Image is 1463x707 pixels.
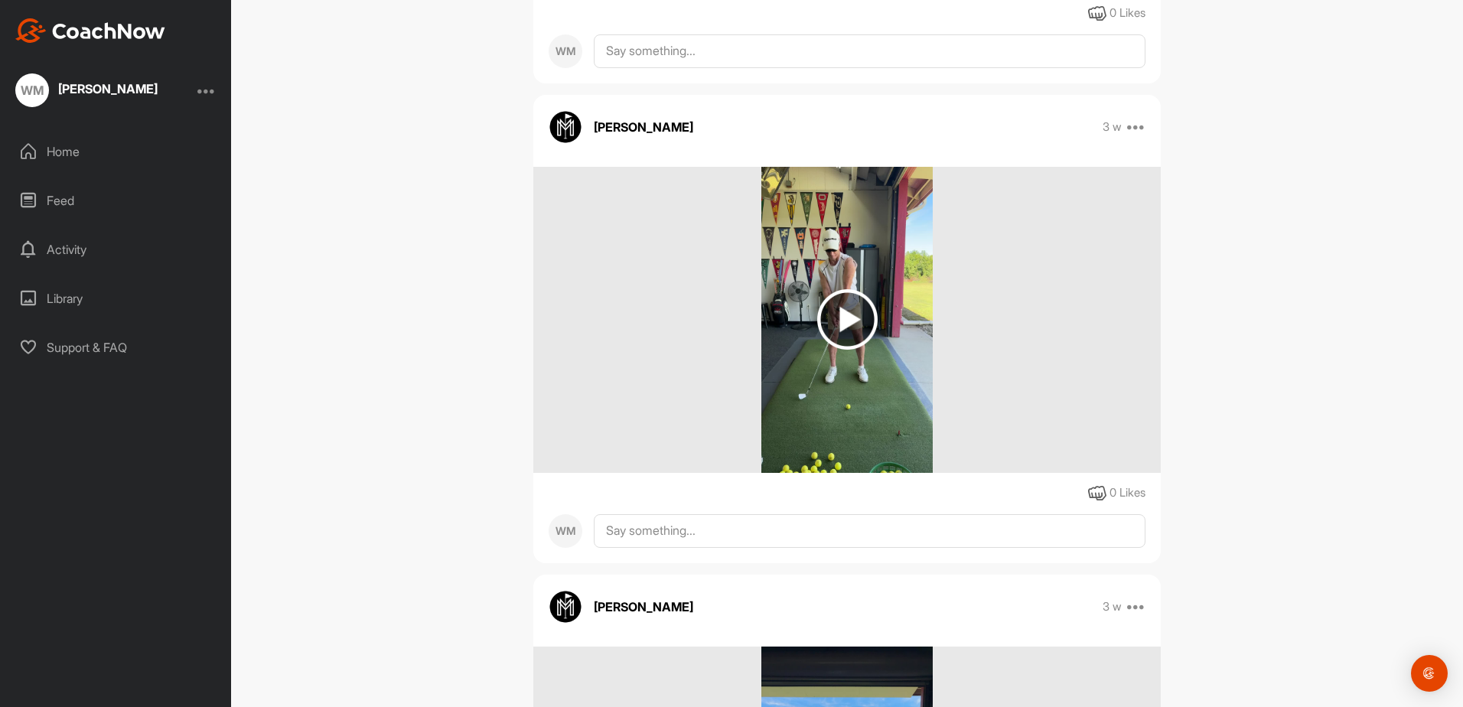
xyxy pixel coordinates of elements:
[761,167,933,473] img: media
[8,230,224,269] div: Activity
[58,83,158,95] div: [PERSON_NAME]
[8,279,224,318] div: Library
[1109,5,1145,22] div: 0 Likes
[549,110,582,144] img: avatar
[817,289,878,350] img: play
[8,328,224,367] div: Support & FAQ
[549,590,582,624] img: avatar
[594,118,693,136] p: [PERSON_NAME]
[15,73,49,107] div: WM
[1411,655,1448,692] div: Open Intercom Messenger
[1103,599,1122,614] p: 3 w
[8,181,224,220] div: Feed
[8,132,224,171] div: Home
[15,18,165,43] img: CoachNow
[549,34,582,68] div: WM
[1103,119,1122,135] p: 3 w
[1109,484,1145,502] div: 0 Likes
[549,514,582,548] div: WM
[594,598,693,616] p: [PERSON_NAME]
